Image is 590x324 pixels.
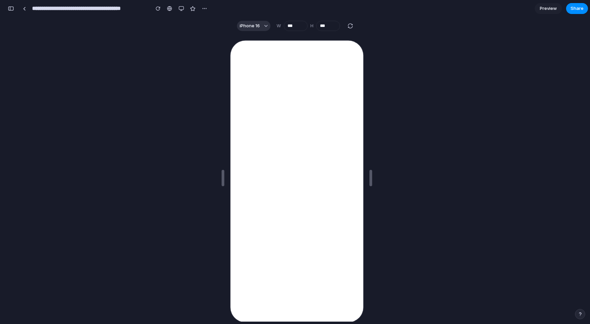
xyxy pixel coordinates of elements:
label: W [277,23,281,29]
button: iPhone 16 [237,21,270,31]
label: H [310,23,313,29]
a: Preview [535,3,562,14]
span: iPhone 16 [240,23,260,29]
button: Share [566,3,588,14]
span: Share [571,5,584,12]
span: Preview [540,5,557,12]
